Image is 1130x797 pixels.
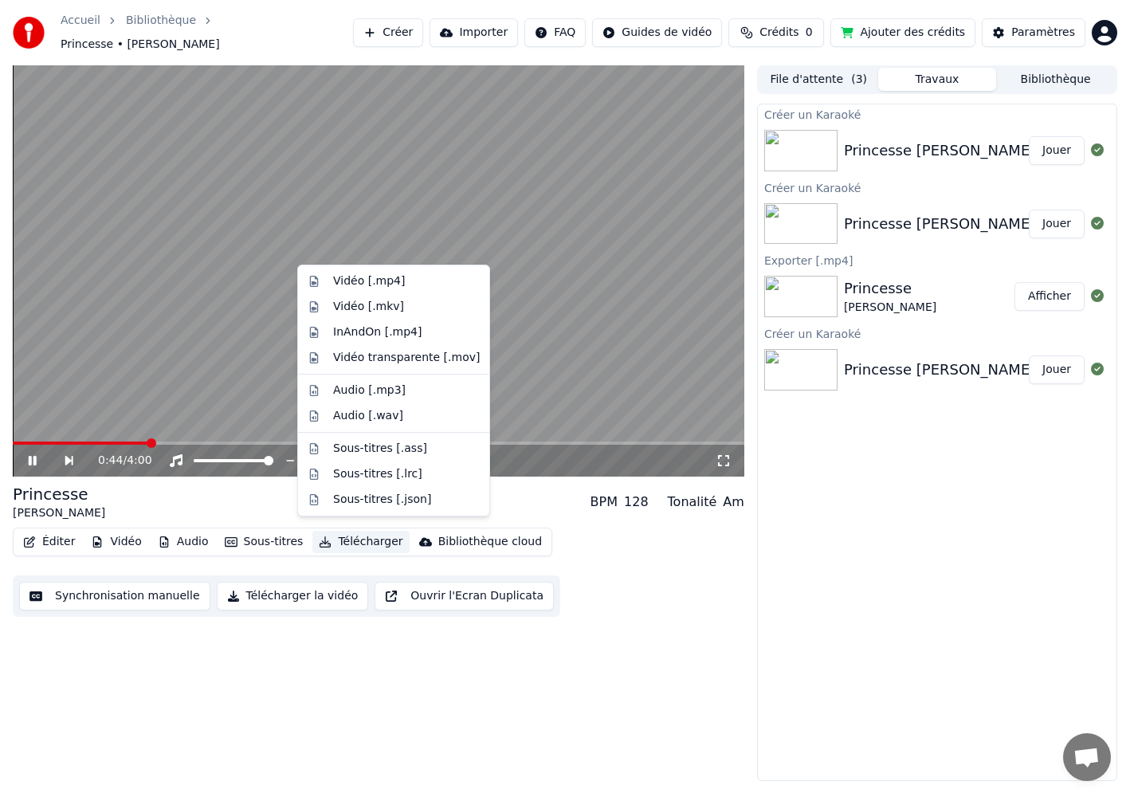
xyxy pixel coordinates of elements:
div: Créer un Karaoké [758,324,1116,343]
button: Jouer [1029,136,1085,165]
div: BPM [591,493,618,512]
div: Princesse [PERSON_NAME] new [844,213,1069,235]
div: Créer un Karaoké [758,178,1116,197]
div: Vidéo transparente [.mov] [333,350,480,366]
div: Ouvrir le chat [1063,733,1111,781]
a: Bibliothèque [126,13,196,29]
button: Ajouter des crédits [830,18,975,47]
span: 0 [806,25,813,41]
div: Princesse [13,483,105,505]
button: Jouer [1029,355,1085,384]
div: Tonalité [668,493,717,512]
span: 4:00 [127,453,151,469]
button: Audio [151,531,215,553]
div: Exporter [.mp4] [758,250,1116,269]
nav: breadcrumb [61,13,353,53]
div: Audio [.mp3] [333,383,406,398]
div: Paramètres [1011,25,1075,41]
button: File d'attente [759,68,878,91]
div: / [98,453,136,469]
div: [PERSON_NAME] [844,300,936,316]
div: 128 [624,493,649,512]
div: Sous-titres [.ass] [333,441,427,457]
div: Princesse [PERSON_NAME] [844,359,1035,381]
div: Sous-titres [.json] [333,492,431,508]
div: Am [723,493,744,512]
div: Audio [.wav] [333,408,403,424]
div: Vidéo [.mkv] [333,299,404,315]
button: Vidéo [84,531,147,553]
button: Guides de vidéo [592,18,722,47]
span: ( 3 ) [851,72,867,88]
button: Synchronisation manuelle [19,582,210,611]
a: Accueil [61,13,100,29]
button: Crédits0 [728,18,824,47]
button: Travaux [878,68,997,91]
button: Bibliothèque [996,68,1115,91]
button: Ouvrir l'Ecran Duplicata [375,582,554,611]
button: Télécharger [312,531,409,553]
button: Télécharger la vidéo [217,582,369,611]
img: youka [13,17,45,49]
button: Éditer [17,531,81,553]
div: Vidéo [.mp4] [333,273,405,289]
div: Créer un Karaoké [758,104,1116,124]
button: FAQ [524,18,586,47]
div: Bibliothèque cloud [438,534,542,550]
button: Jouer [1029,210,1085,238]
span: Crédits [759,25,798,41]
span: Princesse • [PERSON_NAME] [61,37,220,53]
div: Princesse [PERSON_NAME] final [844,139,1071,162]
button: Créer [353,18,423,47]
div: [PERSON_NAME] [13,505,105,521]
button: Sous-titres [218,531,310,553]
button: Importer [430,18,518,47]
button: Afficher [1014,282,1085,311]
div: Princesse [844,277,936,300]
span: 0:44 [98,453,123,469]
button: Paramètres [982,18,1085,47]
div: Sous-titres [.lrc] [333,466,422,482]
div: InAndOn [.mp4] [333,324,422,340]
